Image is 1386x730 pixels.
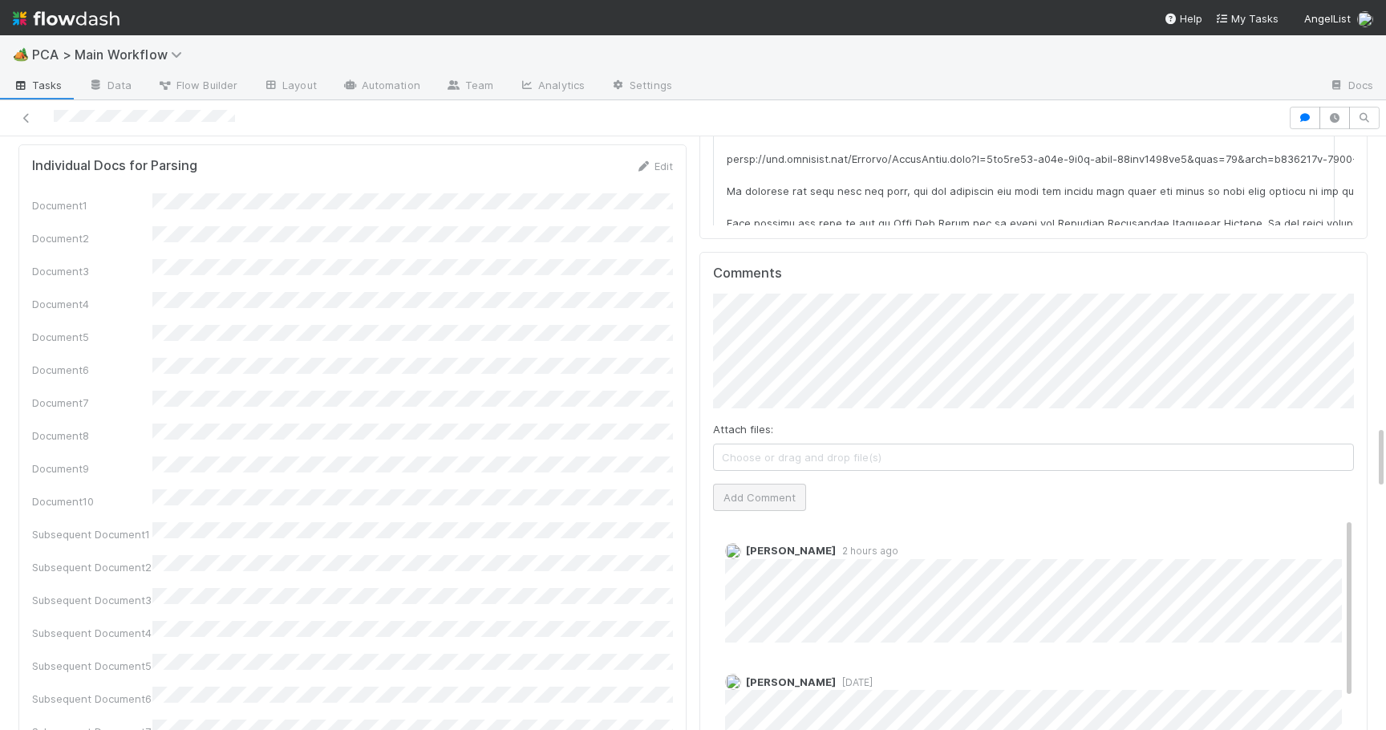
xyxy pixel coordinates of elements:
div: Document3 [32,263,152,279]
button: Add Comment [713,484,806,511]
span: Tasks [13,77,63,93]
div: Document1 [32,197,152,213]
div: Subsequent Document2 [32,559,152,575]
a: Data [75,74,144,99]
img: logo-inverted-e16ddd16eac7371096b0.svg [13,5,120,32]
div: Document7 [32,395,152,411]
a: Flow Builder [144,74,250,99]
a: Docs [1316,74,1386,99]
img: avatar_d89a0a80-047e-40c9-bdc2-a2d44e645fd3.png [725,543,741,559]
span: [PERSON_NAME] [746,544,836,557]
a: My Tasks [1215,10,1279,26]
img: avatar_d89a0a80-047e-40c9-bdc2-a2d44e645fd3.png [725,674,741,690]
h5: Comments [713,266,1354,282]
a: Settings [598,74,685,99]
a: Edit [635,160,673,172]
div: Subsequent Document6 [32,691,152,707]
div: Subsequent Document5 [32,658,152,674]
div: Document2 [32,230,152,246]
div: Document8 [32,428,152,444]
span: 🏕️ [13,47,29,61]
span: Flow Builder [157,77,237,93]
div: Subsequent Document4 [32,625,152,641]
div: Document6 [32,362,152,378]
div: Subsequent Document3 [32,592,152,608]
div: Document5 [32,329,152,345]
span: [DATE] [836,676,873,688]
span: AngelList [1304,12,1351,25]
span: 2 hours ago [836,545,898,557]
div: Help [1164,10,1202,26]
a: Team [433,74,506,99]
a: Analytics [506,74,598,99]
div: Document4 [32,296,152,312]
span: [PERSON_NAME] [746,675,836,688]
div: Document9 [32,460,152,477]
a: Automation [330,74,433,99]
span: Choose or drag and drop file(s) [714,444,1353,470]
label: Attach files: [713,421,773,437]
span: PCA > Main Workflow [32,47,190,63]
img: avatar_ba0ef937-97b0-4cb1-a734-c46f876909ef.png [1357,11,1373,27]
div: Subsequent Document1 [32,526,152,542]
div: Document10 [32,493,152,509]
a: Layout [250,74,330,99]
h5: Individual Docs for Parsing [32,158,197,174]
span: My Tasks [1215,12,1279,25]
